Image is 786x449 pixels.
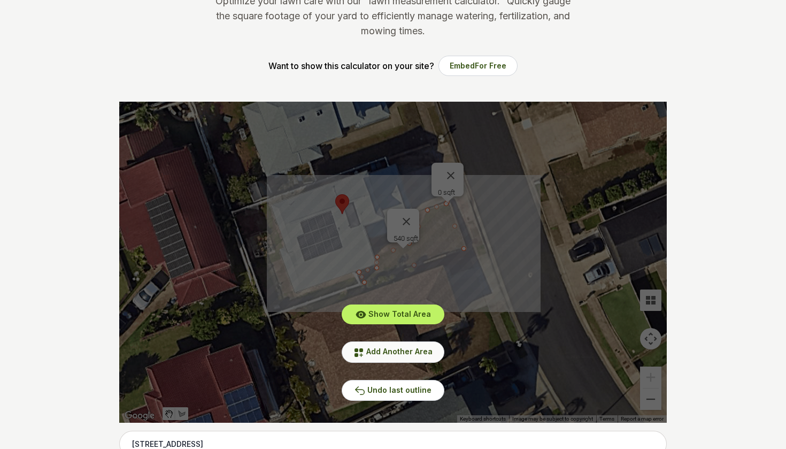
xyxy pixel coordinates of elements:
[438,56,518,76] button: EmbedFor Free
[342,341,444,362] button: Add Another Area
[367,385,431,394] span: Undo last outline
[342,305,444,324] button: Show Total Area
[475,61,506,70] span: For Free
[368,309,431,318] span: Show Total Area
[268,59,434,72] p: Want to show this calculator on your site?
[366,347,433,356] span: Add Another Area
[342,380,444,401] button: Undo last outline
